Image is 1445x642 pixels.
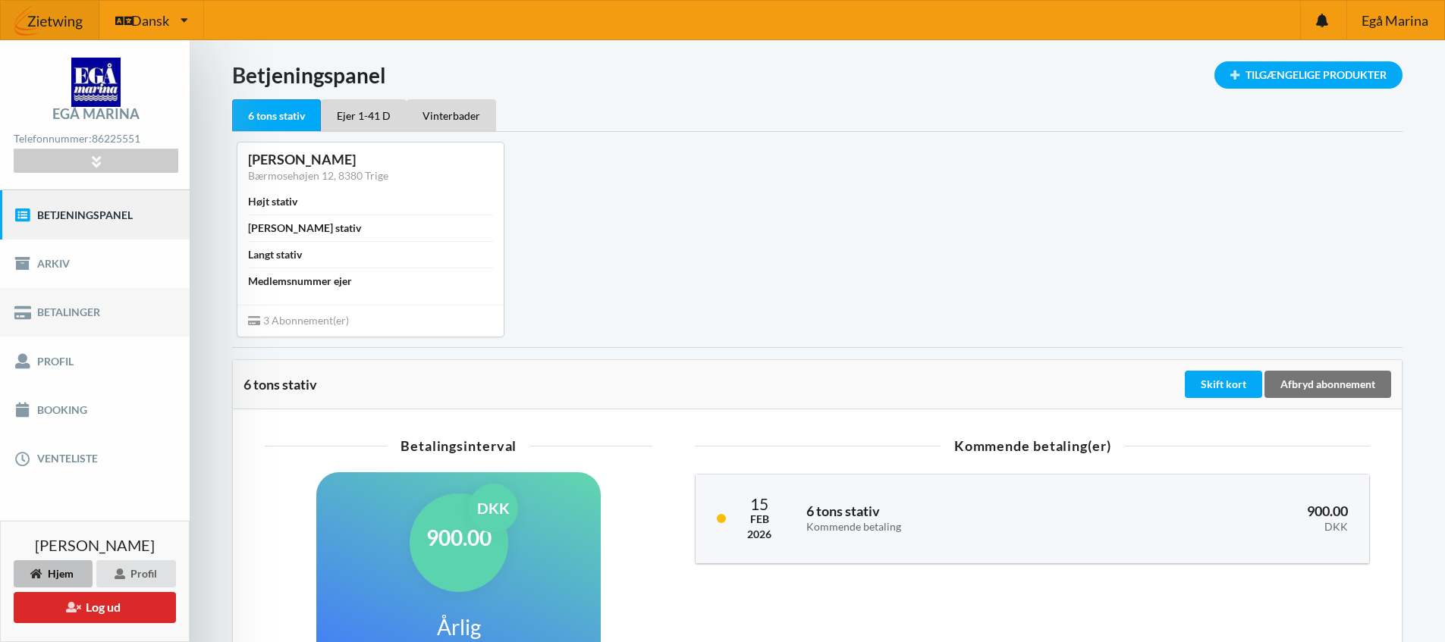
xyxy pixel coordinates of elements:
[248,151,493,168] div: [PERSON_NAME]
[96,560,176,587] div: Profil
[14,592,176,623] button: Log ud
[232,99,321,132] div: 6 tons stativ
[1214,61,1403,89] div: Tilgængelige Produkter
[71,58,121,107] img: logo
[14,129,177,149] div: Telefonnummer:
[243,377,1182,392] div: 6 tons stativ
[1264,371,1391,398] div: Afbryd abonnement
[232,61,1403,89] h1: Betjeningspanel
[131,14,169,27] span: Dansk
[248,247,302,262] div: Langt stativ
[747,512,771,527] div: Feb
[321,99,407,131] div: Ejer 1-41 D
[35,537,155,553] span: [PERSON_NAME]
[248,274,352,289] div: Medlemsnummer ejer
[747,496,771,512] div: 15
[806,503,1093,533] h3: 6 tons stativ
[14,560,93,587] div: Hjem
[248,314,349,327] span: 3 Abonnement(er)
[248,221,361,236] div: [PERSON_NAME] stativ
[1115,521,1348,534] div: DKK
[1185,371,1262,398] div: Skift kort
[52,107,140,121] div: Egå Marina
[248,169,388,182] a: Bærmosehøjen 12, 8380 Trige
[1115,503,1348,533] h3: 900.00
[248,194,297,209] div: Højt stativ
[92,132,140,145] strong: 86225551
[747,527,771,542] div: 2026
[469,484,518,533] div: DKK
[437,613,481,640] h1: Årlig
[265,439,652,453] div: Betalingsinterval
[806,521,1093,534] div: Kommende betaling
[426,524,492,551] h1: 900.00
[1362,14,1428,27] span: Egå Marina
[695,439,1370,453] div: Kommende betaling(er)
[407,99,496,131] div: Vinterbader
